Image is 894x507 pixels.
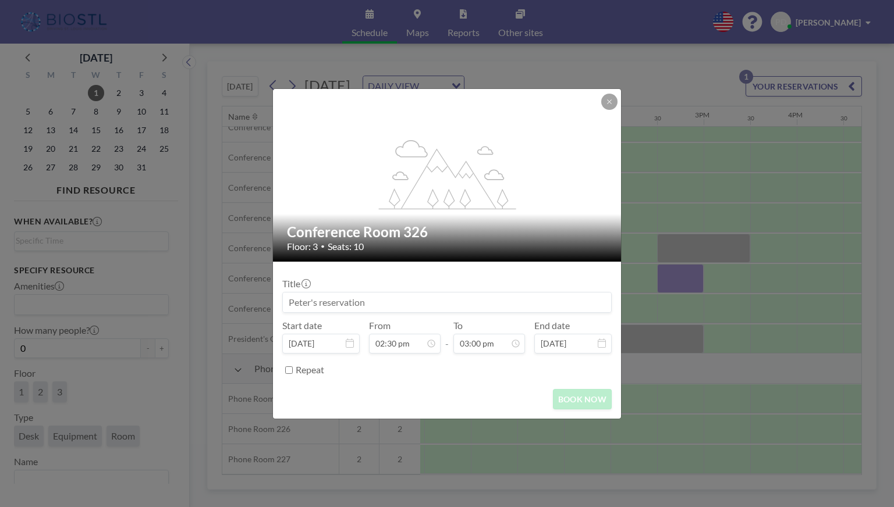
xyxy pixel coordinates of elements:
button: BOOK NOW [553,389,612,409]
span: Floor: 3 [287,241,318,252]
g: flex-grow: 1.2; [379,139,516,209]
h2: Conference Room 326 [287,223,608,241]
label: Repeat [296,364,324,376]
label: End date [534,320,570,331]
span: • [321,242,325,251]
input: Peter's reservation [283,292,611,312]
span: - [445,324,449,349]
label: To [453,320,463,331]
label: Title [282,278,310,290]
label: Start date [282,320,322,331]
label: From [369,320,391,331]
span: Seats: 10 [328,241,364,252]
